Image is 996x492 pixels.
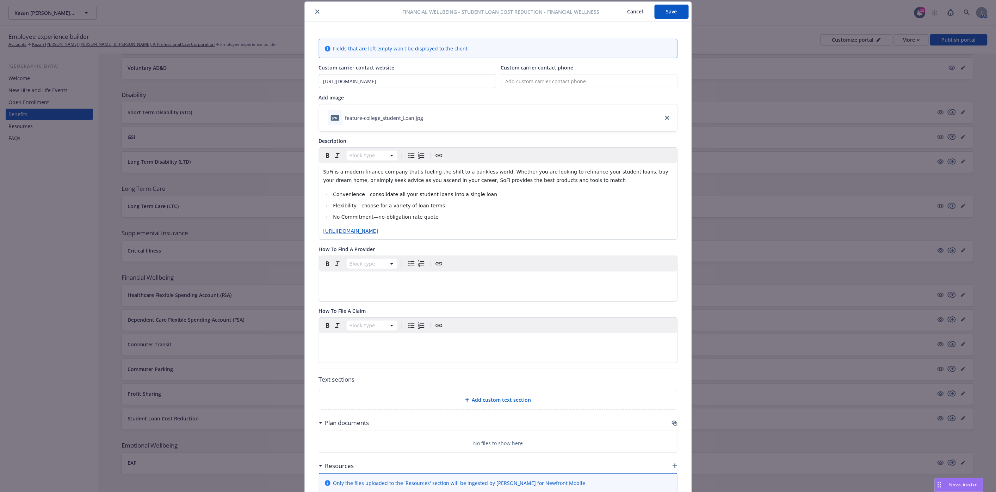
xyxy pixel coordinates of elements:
[347,321,397,330] button: Block type
[319,333,677,350] div: editable markdown
[333,479,586,487] span: Only the files uploaded to the 'Resources' section will be ingested by [PERSON_NAME] for Newfront...
[416,259,426,269] button: Numbered list
[407,321,426,330] div: toggle group
[319,418,369,427] div: Plan documents
[663,114,672,122] a: close
[319,308,366,314] span: How To File A Claim
[407,151,426,160] div: toggle group
[434,321,444,330] button: Create link
[402,8,599,16] span: Financial Wellbeing - Student Loan Cost Reduction - Financial Wellness
[345,114,423,122] div: feature-college_student_Loan.jpg
[319,272,677,288] div: editable markdown
[935,478,983,492] button: Nova Assist
[347,151,397,160] button: Block type
[319,94,344,101] span: Add image
[472,396,531,403] span: Add custom text section
[416,151,426,160] button: Numbered list
[323,151,333,160] button: Bold
[319,375,678,384] p: Text sections
[949,482,977,488] span: Nova Assist
[319,461,354,470] div: Resources
[323,321,333,330] button: Bold
[319,64,395,71] span: Custom carrier contact website
[407,259,416,269] button: Bulleted list
[319,163,677,239] div: editable markdown
[616,5,655,19] button: Cancel
[333,214,438,220] span: No Commitment—no-obligation rate quote
[416,321,426,330] button: Numbered list
[407,259,426,269] div: toggle group
[333,321,342,330] button: Italic
[655,5,689,19] button: Save
[333,151,342,160] button: Italic
[333,192,497,197] span: Convenience—consolidate all your student loans into a single loan
[319,246,375,253] span: How To Find A Provider
[426,114,432,122] button: download file
[319,74,495,88] input: Add custom carrier contact website
[935,478,944,492] div: Drag to move
[434,259,444,269] button: Create link
[325,418,369,427] h3: Plan documents
[347,259,397,269] button: Block type
[434,151,444,160] button: Create link
[313,7,322,16] button: close
[407,321,416,330] button: Bulleted list
[333,45,468,52] span: Fields that are left empty won't be displayed to the client
[323,259,333,269] button: Bold
[325,461,354,470] h3: Resources
[501,74,678,88] input: Add custom carrier contact phone
[407,151,416,160] button: Bulleted list
[319,390,678,410] div: Add custom text section
[501,64,574,71] span: Custom carrier contact phone
[331,115,339,120] span: jpg
[473,439,523,447] p: No files to show here
[333,259,342,269] button: Italic
[323,169,670,183] span: SoFi is a modern finance company that's fueling the shift to a bankless world. Whether you are lo...
[319,138,347,144] span: Description
[333,203,445,208] span: Flexibility—choose for a variety of loan terms
[323,228,378,234] a: [URL][DOMAIN_NAME]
